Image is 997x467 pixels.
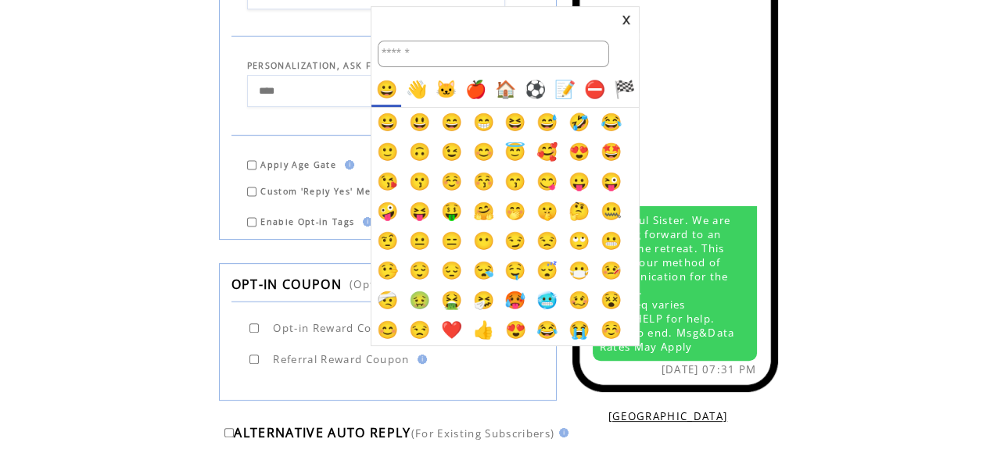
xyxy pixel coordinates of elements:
[260,159,336,170] span: Apply Age Gate
[260,216,354,227] span: Enable Opt-in Tags
[608,409,728,423] a: [GEOGRAPHIC_DATA]
[411,426,555,440] span: (For Existing Subscribers)
[273,352,409,366] span: Referral Reward Coupon
[273,321,401,335] span: Opt-in Reward Coupon
[600,213,735,354] span: Hey Soul Sister. We are looking forward to an awesome retreat. This will be our method of communi...
[554,428,568,437] img: help.gif
[340,160,354,169] img: help.gif
[413,355,427,364] img: help.gif
[350,277,407,291] span: (Optional)
[358,217,372,226] img: help.gif
[247,60,386,71] span: PERSONALIZATION, ASK FOR
[234,424,411,441] span: ALTERNATIVE AUTO REPLY
[231,276,342,293] span: OPT-IN COUPON
[260,186,398,197] span: Custom 'Reply Yes' Message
